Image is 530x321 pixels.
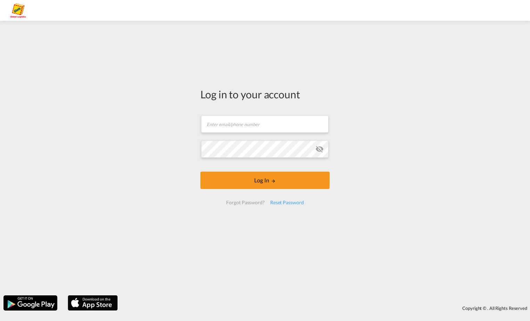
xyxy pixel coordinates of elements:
img: a2a4a140666c11eeab5485e577415959.png [10,3,26,18]
img: apple.png [67,295,118,311]
md-icon: icon-eye-off [315,145,324,153]
div: Log in to your account [200,87,330,101]
button: LOGIN [200,172,330,189]
input: Enter email/phone number [201,115,329,133]
div: Reset Password [267,196,307,209]
div: Forgot Password? [223,196,267,209]
img: google.png [3,295,58,311]
div: Copyright © . All Rights Reserved [121,302,530,314]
